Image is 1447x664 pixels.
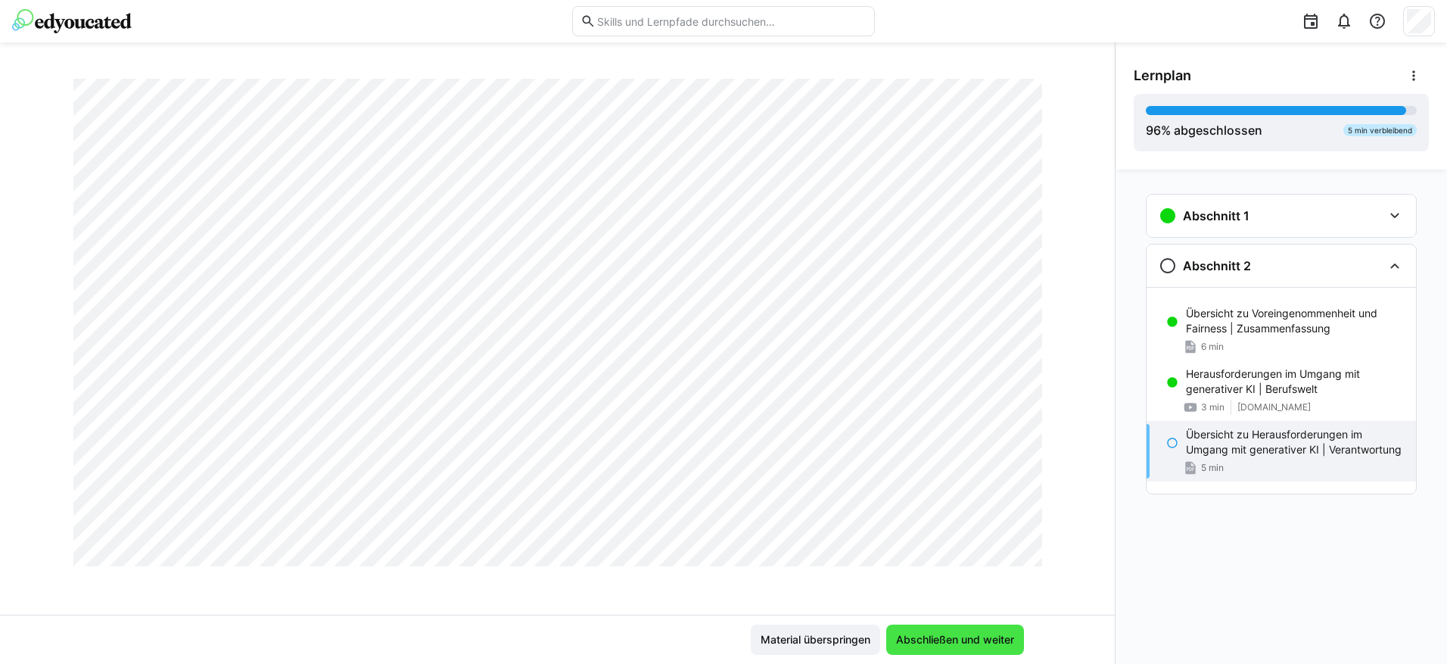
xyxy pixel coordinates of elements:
button: Material überspringen [751,625,880,655]
span: 5 min [1201,462,1224,474]
span: Abschließen und weiter [894,632,1016,647]
span: 6 min [1201,341,1224,353]
span: 3 min [1201,401,1225,413]
span: [DOMAIN_NAME] [1237,401,1311,413]
span: Material überspringen [758,632,873,647]
div: 5 min verbleibend [1343,124,1417,136]
span: Lernplan [1134,67,1191,84]
div: % abgeschlossen [1146,121,1262,139]
input: Skills und Lernpfade durchsuchen… [596,14,867,28]
p: Übersicht zu Voreingenommenheit und Fairness | Zusammenfassung [1186,306,1404,336]
button: Abschließen und weiter [886,625,1024,655]
h3: Abschnitt 2 [1183,258,1251,273]
p: Herausforderungen im Umgang mit generativer KI | Berufswelt [1186,366,1404,397]
h3: Abschnitt 1 [1183,208,1249,223]
p: Übersicht zu Herausforderungen im Umgang mit generativer KI | Verantwortung [1186,427,1404,457]
span: 96 [1146,123,1161,138]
